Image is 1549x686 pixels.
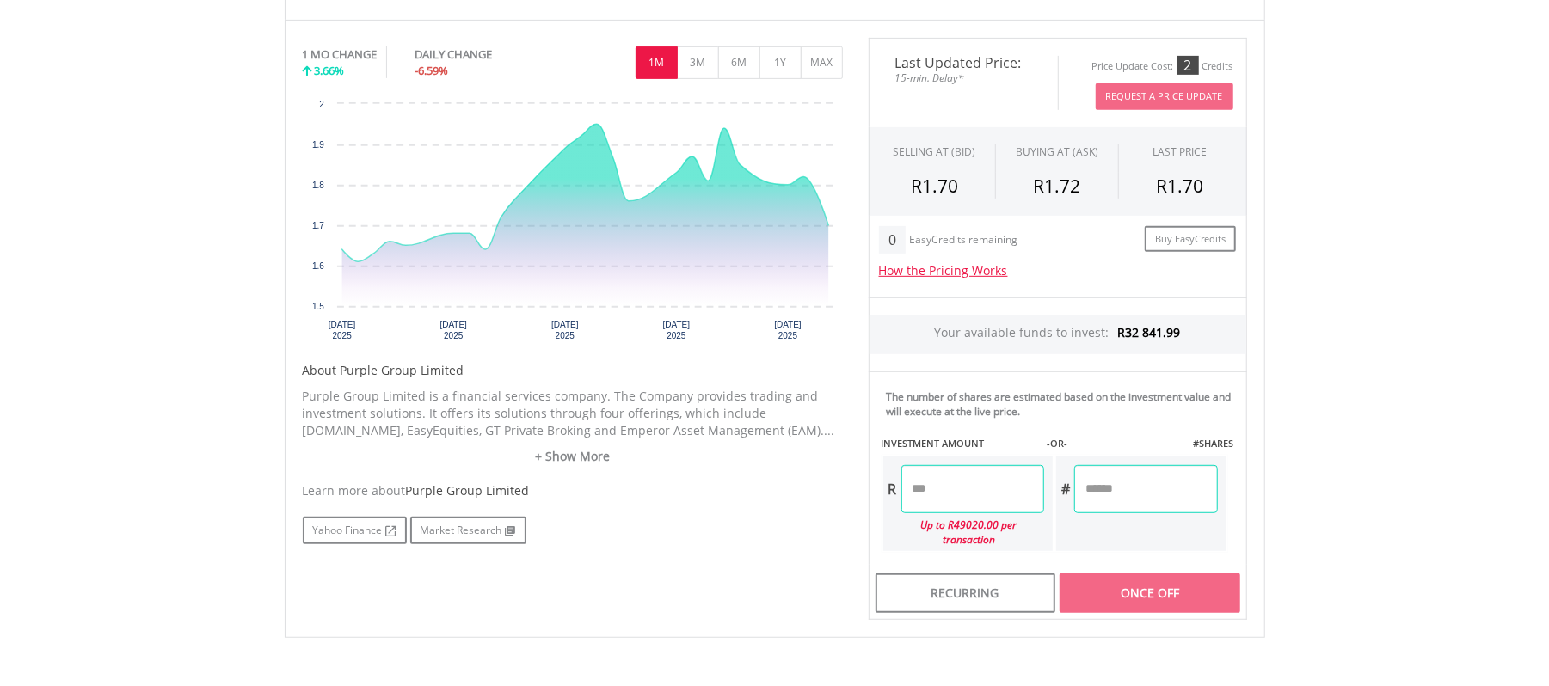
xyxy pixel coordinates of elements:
div: R [883,465,901,513]
a: Market Research [410,517,526,544]
div: SELLING AT (BID) [893,144,975,159]
div: Up to R49020.00 per transaction [883,513,1045,551]
text: [DATE] 2025 [439,320,467,340]
span: -6.59% [415,63,448,78]
button: 1Y [759,46,802,79]
a: How the Pricing Works [879,262,1008,279]
label: #SHARES [1193,437,1233,450]
p: Purple Group Limited is a financial services company. The Company provides trading and investment... [303,388,843,439]
div: 0 [879,226,906,254]
div: DAILY CHANGE [415,46,550,63]
text: [DATE] 2025 [662,320,690,340]
span: BUYING AT (ASK) [1016,144,1098,159]
text: 1.6 [312,261,324,271]
text: [DATE] 2025 [774,320,802,340]
span: Last Updated Price: [882,56,1045,70]
div: 1 MO CHANGE [303,46,378,63]
h5: About Purple Group Limited [303,362,843,379]
div: LAST PRICE [1153,144,1208,159]
div: Recurring [876,573,1055,613]
span: 3.66% [315,63,345,78]
span: R32 841.99 [1118,324,1181,340]
div: EasyCredits remaining [909,234,1017,248]
div: The number of shares are estimated based on the investment value and will execute at the live price. [887,389,1239,419]
a: Yahoo Finance [303,517,407,544]
text: 1.9 [312,140,324,150]
button: MAX [801,46,843,79]
div: Your available funds to invest: [870,315,1246,354]
button: 1M [636,46,678,79]
label: INVESTMENT AMOUNT [882,437,985,450]
div: Learn more about [303,482,843,499]
text: [DATE] 2025 [328,320,355,340]
span: 15-min. Delay* [882,70,1045,86]
a: Buy EasyCredits [1145,226,1236,253]
div: Chart. Highcharts interactive chart. [303,95,843,353]
span: R1.70 [1157,174,1204,198]
text: 1.7 [312,221,324,230]
button: Request A Price Update [1096,83,1233,110]
div: # [1056,465,1074,513]
text: [DATE] 2025 [551,320,579,340]
span: Purple Group Limited [406,482,530,499]
button: 3M [677,46,719,79]
text: 1.5 [312,302,324,311]
label: -OR- [1047,437,1067,450]
span: R1.70 [911,174,958,198]
div: Price Update Cost: [1092,60,1174,73]
text: 2 [319,100,324,109]
button: 6M [718,46,760,79]
div: 2 [1177,56,1199,75]
svg: Interactive chart [303,95,842,353]
text: 1.8 [312,181,324,190]
span: R1.72 [1033,174,1080,198]
div: Once Off [1060,573,1239,613]
a: + Show More [303,448,843,465]
div: Credits [1202,60,1233,73]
